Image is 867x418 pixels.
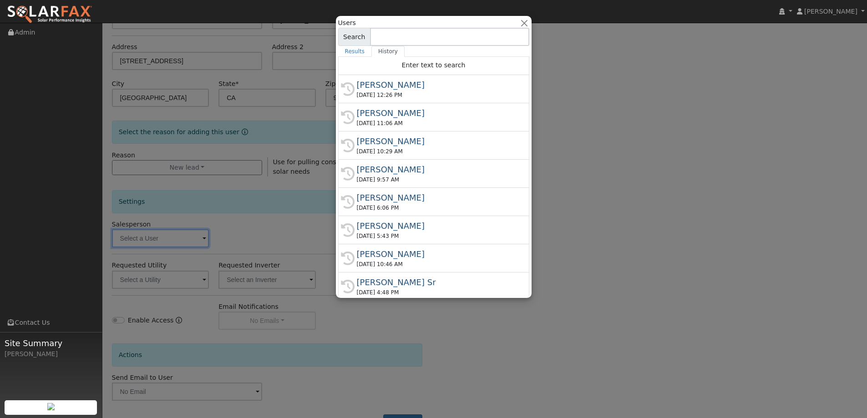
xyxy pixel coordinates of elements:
div: [DATE] 6:06 PM [357,204,519,212]
div: [PERSON_NAME] [357,107,519,119]
div: [PERSON_NAME] [357,191,519,204]
span: Search [338,28,370,46]
span: [PERSON_NAME] [804,8,857,15]
div: [PERSON_NAME] [357,220,519,232]
div: [DATE] 10:29 AM [357,147,519,156]
div: [PERSON_NAME] [357,79,519,91]
div: [PERSON_NAME] [357,135,519,147]
i: History [341,82,355,96]
img: SolarFax [7,5,92,24]
div: [DATE] 4:48 PM [357,288,519,297]
div: [PERSON_NAME] [357,163,519,176]
span: Site Summary [5,337,97,349]
i: History [341,252,355,265]
div: [DATE] 5:43 PM [357,232,519,240]
i: History [341,195,355,209]
img: retrieve [47,403,55,410]
div: [PERSON_NAME] [5,349,97,359]
a: History [371,46,405,57]
i: History [341,139,355,152]
i: History [341,111,355,124]
span: Users [338,18,356,28]
div: [DATE] 9:57 AM [357,176,519,184]
div: [DATE] 10:46 AM [357,260,519,268]
a: Results [338,46,372,57]
i: History [341,280,355,293]
div: [DATE] 12:26 PM [357,91,519,99]
span: Enter text to search [402,61,466,69]
div: [PERSON_NAME] Sr [357,276,519,288]
div: [DATE] 11:06 AM [357,119,519,127]
div: [PERSON_NAME] [357,248,519,260]
i: History [341,223,355,237]
i: History [341,167,355,181]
